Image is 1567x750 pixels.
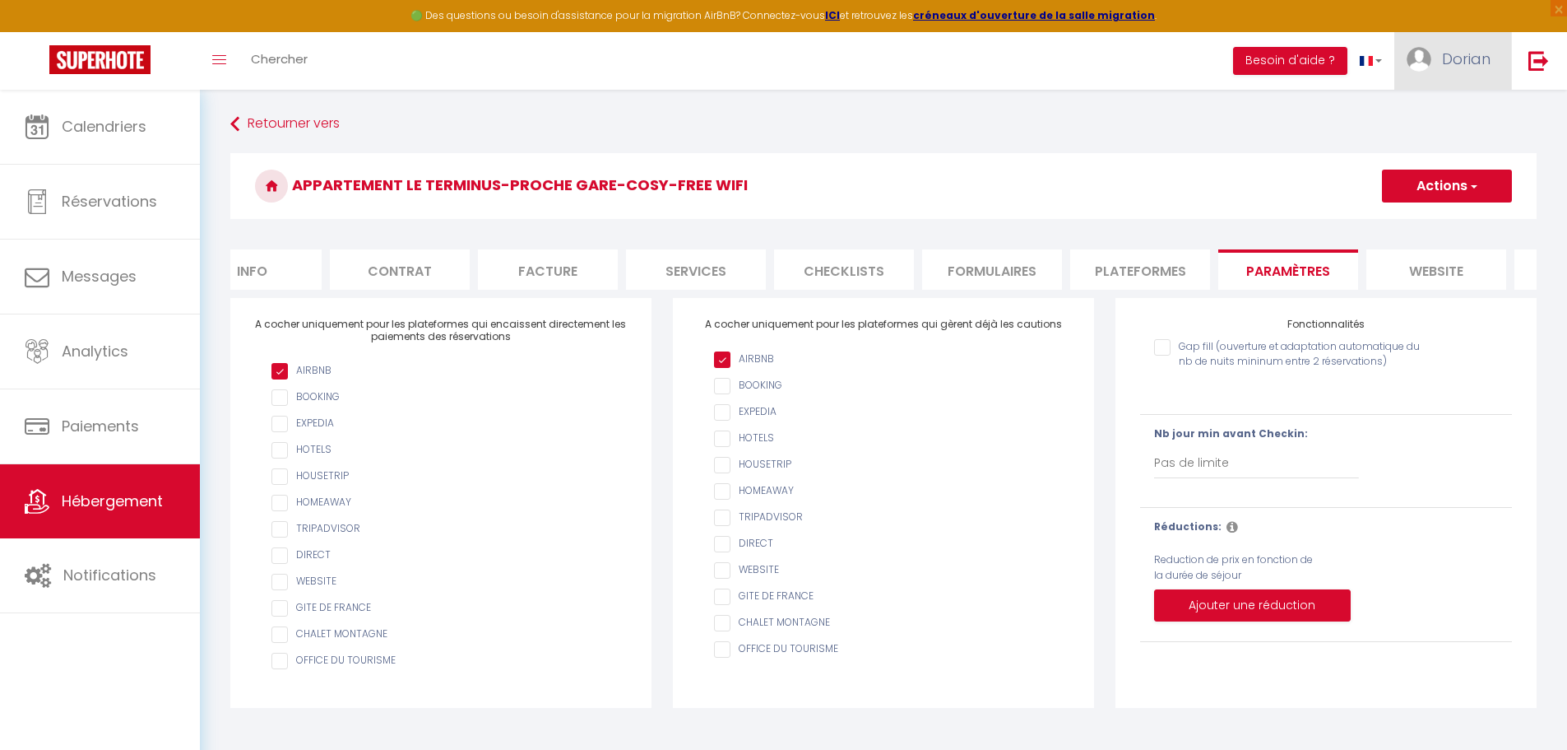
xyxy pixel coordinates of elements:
[698,319,1069,330] h4: A cocher uniquement pour les plateformes qui gèrent déjà les cautions
[63,565,156,585] span: Notifications
[1140,319,1512,330] h4: Fonctionnalités
[13,7,63,56] button: Ouvrir le widget de chat LiveChat
[922,249,1062,290] li: Formulaires
[1394,32,1511,90] a: ... Dorian
[1407,47,1431,72] img: ...
[478,249,618,290] li: Facture
[1442,49,1491,69] span: Dorian
[1154,519,1222,533] b: Réductions:
[239,32,320,90] a: Chercher
[1528,50,1549,71] img: logout
[1070,249,1210,290] li: Plateformes
[1154,426,1308,440] b: Nb jour min avant Checkin:
[62,416,139,436] span: Paiements
[626,249,766,290] li: Services
[913,8,1155,22] a: créneaux d'ouverture de la salle migration
[774,249,914,290] li: Checklists
[251,50,308,68] span: Chercher
[49,45,151,74] img: Super Booking
[1233,47,1347,75] button: Besoin d'aide ?
[62,341,128,361] span: Analytics
[255,319,627,342] h4: A cocher uniquement pour les plateformes qui encaissent directement les paiements des réservations
[1366,249,1506,290] li: website
[1218,249,1358,290] li: Paramètres
[230,153,1537,219] h3: Appartement Le Terminus-Proche Gare-Cosy-Free Wifi
[1154,589,1351,622] button: Ajouter une réduction
[230,109,1537,139] a: Retourner vers
[182,249,322,290] li: Info
[825,8,840,22] a: ICI
[62,491,163,511] span: Hébergement
[1154,552,1314,584] label: Reduction de prix en fonction de la durée de séjour
[62,266,137,286] span: Messages
[330,249,470,290] li: Contrat
[62,116,146,137] span: Calendriers
[62,191,157,212] span: Réservations
[1382,170,1512,203] button: Actions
